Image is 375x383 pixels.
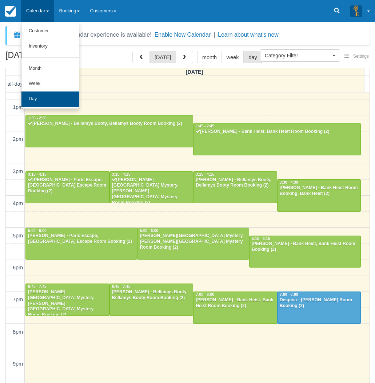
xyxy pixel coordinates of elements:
[13,168,23,174] span: 3pm
[265,52,331,59] span: Category Filter
[340,51,373,62] button: Settings
[112,285,131,289] span: 6:45 - 7:45
[28,177,107,195] div: [PERSON_NAME] - Paris Escape, [GEOGRAPHIC_DATA] Escape Room Booking (2)
[21,61,79,76] a: Month
[249,236,361,268] a: 5:15 - 6:15[PERSON_NAME] - Bank Heist, Bank Heist Room Booking (2)
[28,121,191,127] div: [PERSON_NAME] - Bellamys Booty, Bellamys Booty Room Booking (2)
[279,297,359,309] div: Despina - [PERSON_NAME] Room Booking (2)
[13,104,23,110] span: 1pm
[214,32,215,38] span: |
[353,54,369,59] span: Settings
[252,237,270,241] span: 5:15 - 6:15
[28,229,47,233] span: 5:00 - 6:00
[277,179,361,211] a: 3:30 - 4:30[PERSON_NAME] - Bank Heist Room Booking, Bank Heist (2)
[13,265,23,270] span: 6pm
[196,293,214,297] span: 7:00 - 8:00
[149,51,176,63] button: [DATE]
[21,39,79,54] a: Inventory
[13,329,23,335] span: 8pm
[5,6,16,17] img: checkfront-main-nav-mini-logo.png
[13,233,23,239] span: 5pm
[193,171,277,203] a: 3:15 - 4:15[PERSON_NAME] - Bellamys Booty, Bellamys Booty Room Booking (2)
[21,22,79,109] ul: Calendar
[25,284,109,315] a: 6:45 - 7:45[PERSON_NAME][GEOGRAPHIC_DATA] Mystery, [PERSON_NAME][GEOGRAPHIC_DATA] Mystery Room Bo...
[13,361,23,367] span: 9pm
[186,69,203,75] span: [DATE]
[350,5,362,17] img: A3
[25,171,109,203] a: 3:15 - 4:15[PERSON_NAME] - Paris Escape, [GEOGRAPHIC_DATA] Escape Room Booking (2)
[222,51,244,63] button: week
[28,233,135,245] div: [PERSON_NAME] - Paris Escape, [GEOGRAPHIC_DATA] Escape Room Booking (2)
[28,116,47,120] span: 1:30 - 2:30
[28,172,47,176] span: 3:15 - 4:15
[279,185,359,197] div: [PERSON_NAME] - Bank Heist Room Booking, Bank Heist (2)
[21,76,79,91] a: Week
[21,24,79,39] a: Customer
[196,124,214,128] span: 1:45 - 2:45
[28,289,107,318] div: [PERSON_NAME][GEOGRAPHIC_DATA] Mystery, [PERSON_NAME][GEOGRAPHIC_DATA] Mystery Room Booking (2)
[260,49,340,62] button: Category Filter
[280,293,298,297] span: 7:00 - 8:00
[155,31,211,38] button: Enable New Calendar
[195,177,275,189] div: [PERSON_NAME] - Bellamys Booty, Bellamys Booty Room Booking (2)
[109,284,194,315] a: 6:45 - 7:45[PERSON_NAME] - Bellamys Booty, Bellamys Booty Room Booking (2)
[25,228,137,260] a: 5:00 - 6:00[PERSON_NAME] - Paris Escape, [GEOGRAPHIC_DATA] Escape Room Booking (2)
[197,51,222,63] button: month
[137,228,249,260] a: 5:00 - 6:00[PERSON_NAME][GEOGRAPHIC_DATA] Mystery, [PERSON_NAME][GEOGRAPHIC_DATA] Mystery Room Bo...
[112,172,131,176] span: 3:15 - 4:15
[13,200,23,206] span: 4pm
[25,115,193,147] a: 1:30 - 2:30[PERSON_NAME] - Bellamys Booty, Bellamys Booty Room Booking (2)
[195,297,275,309] div: [PERSON_NAME] - Bank Heist, Bank Heist Room Booking (2)
[24,30,152,39] div: A new Booking Calendar experience is available!
[193,123,361,155] a: 1:45 - 2:45[PERSON_NAME] - Bank Heist, Bank Heist Room Booking (2)
[28,285,47,289] span: 6:45 - 7:45
[193,292,277,323] a: 7:00 - 8:00[PERSON_NAME] - Bank Heist, Bank Heist Room Booking (2)
[13,297,23,302] span: 7pm
[195,129,359,135] div: [PERSON_NAME] - Bank Heist, Bank Heist Room Booking (2)
[243,51,262,63] button: day
[280,180,298,184] span: 3:30 - 4:30
[112,289,191,301] div: [PERSON_NAME] - Bellamys Booty, Bellamys Booty Room Booking (2)
[140,229,158,233] span: 5:00 - 6:00
[139,233,247,250] div: [PERSON_NAME][GEOGRAPHIC_DATA] Mystery, [PERSON_NAME][GEOGRAPHIC_DATA] Mystery Room Booking (2)
[109,171,194,203] a: 3:15 - 4:15[PERSON_NAME][GEOGRAPHIC_DATA] Mystery, [PERSON_NAME][GEOGRAPHIC_DATA] Mystery Room Bo...
[5,51,97,64] h2: [DATE]
[8,81,23,87] span: all-day
[218,32,279,38] a: Learn about what's new
[251,241,359,253] div: [PERSON_NAME] - Bank Heist, Bank Heist Room Booking (2)
[196,172,214,176] span: 3:15 - 4:15
[13,136,23,142] span: 2pm
[112,177,191,206] div: [PERSON_NAME][GEOGRAPHIC_DATA] Mystery, [PERSON_NAME][GEOGRAPHIC_DATA] Mystery Room Booking (2)
[277,292,361,323] a: 7:00 - 8:00Despina - [PERSON_NAME] Room Booking (2)
[21,91,79,107] a: Day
